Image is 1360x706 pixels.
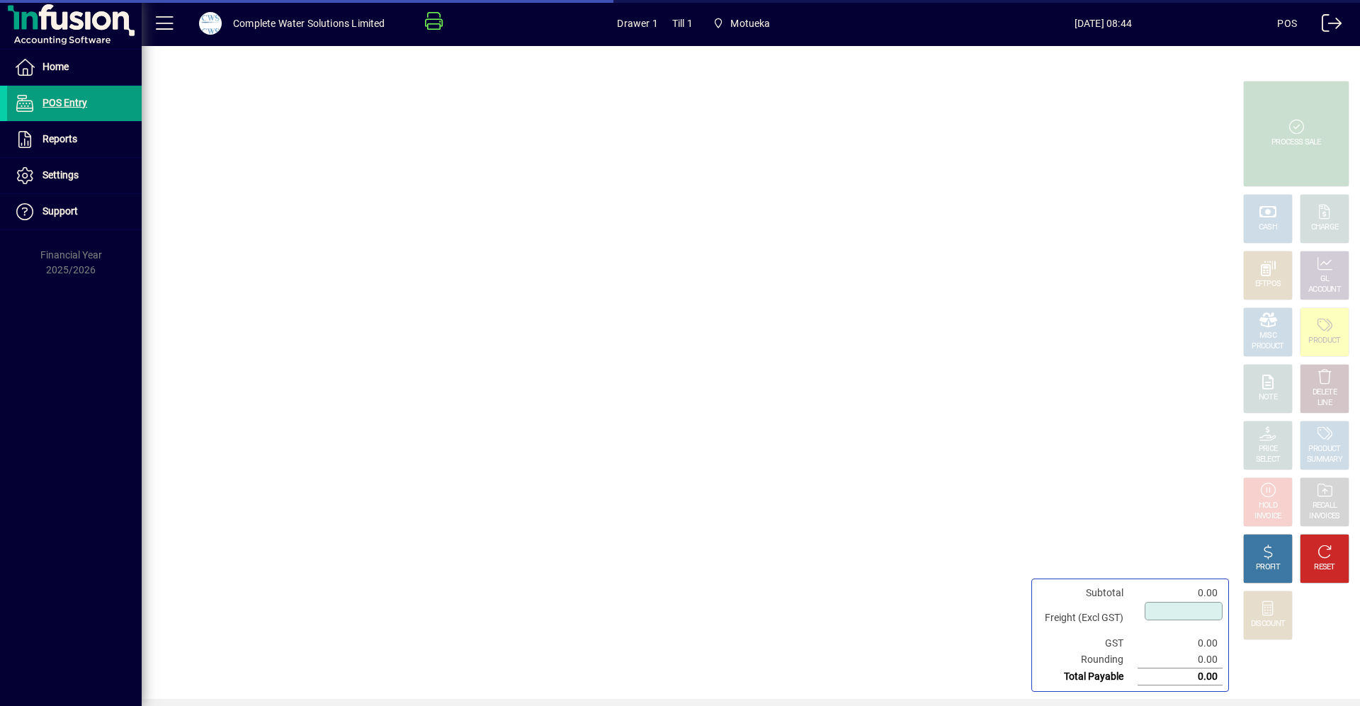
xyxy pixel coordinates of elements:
a: Settings [7,158,142,193]
div: NOTE [1259,392,1277,403]
span: POS Entry [42,97,87,108]
button: Profile [188,11,233,36]
a: Home [7,50,142,85]
div: MISC [1259,331,1276,341]
td: 0.00 [1138,651,1223,668]
span: Home [42,61,69,72]
div: PRODUCT [1308,444,1340,455]
a: Logout [1311,3,1342,49]
div: INVOICES [1309,511,1339,522]
div: CHARGE [1311,222,1339,233]
span: [DATE] 08:44 [929,12,1277,35]
td: GST [1038,635,1138,651]
div: DISCOUNT [1251,619,1285,630]
span: Settings [42,169,79,181]
span: Motueka [707,11,776,36]
td: 0.00 [1138,585,1223,601]
td: Total Payable [1038,668,1138,685]
div: CASH [1259,222,1277,233]
td: Freight (Excl GST) [1038,601,1138,635]
div: SELECT [1256,455,1281,465]
div: RESET [1314,562,1335,573]
span: Reports [42,133,77,144]
div: POS [1277,12,1297,35]
span: Drawer 1 [617,12,657,35]
div: GL [1320,274,1330,285]
div: EFTPOS [1255,279,1281,290]
span: Motueka [730,12,770,35]
div: Complete Water Solutions Limited [233,12,385,35]
td: Rounding [1038,651,1138,668]
div: ACCOUNT [1308,285,1341,295]
div: SUMMARY [1307,455,1342,465]
div: LINE [1317,398,1332,409]
div: PRICE [1259,444,1278,455]
a: Support [7,194,142,229]
div: HOLD [1259,501,1277,511]
div: INVOICE [1254,511,1281,522]
div: PROCESS SALE [1271,137,1321,148]
a: Reports [7,122,142,157]
td: 0.00 [1138,668,1223,685]
span: Till 1 [672,12,693,35]
td: Subtotal [1038,585,1138,601]
div: RECALL [1313,501,1337,511]
div: PRODUCT [1252,341,1283,352]
div: DELETE [1313,387,1337,398]
div: PROFIT [1256,562,1280,573]
div: PRODUCT [1308,336,1340,346]
td: 0.00 [1138,635,1223,651]
span: Support [42,205,78,217]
